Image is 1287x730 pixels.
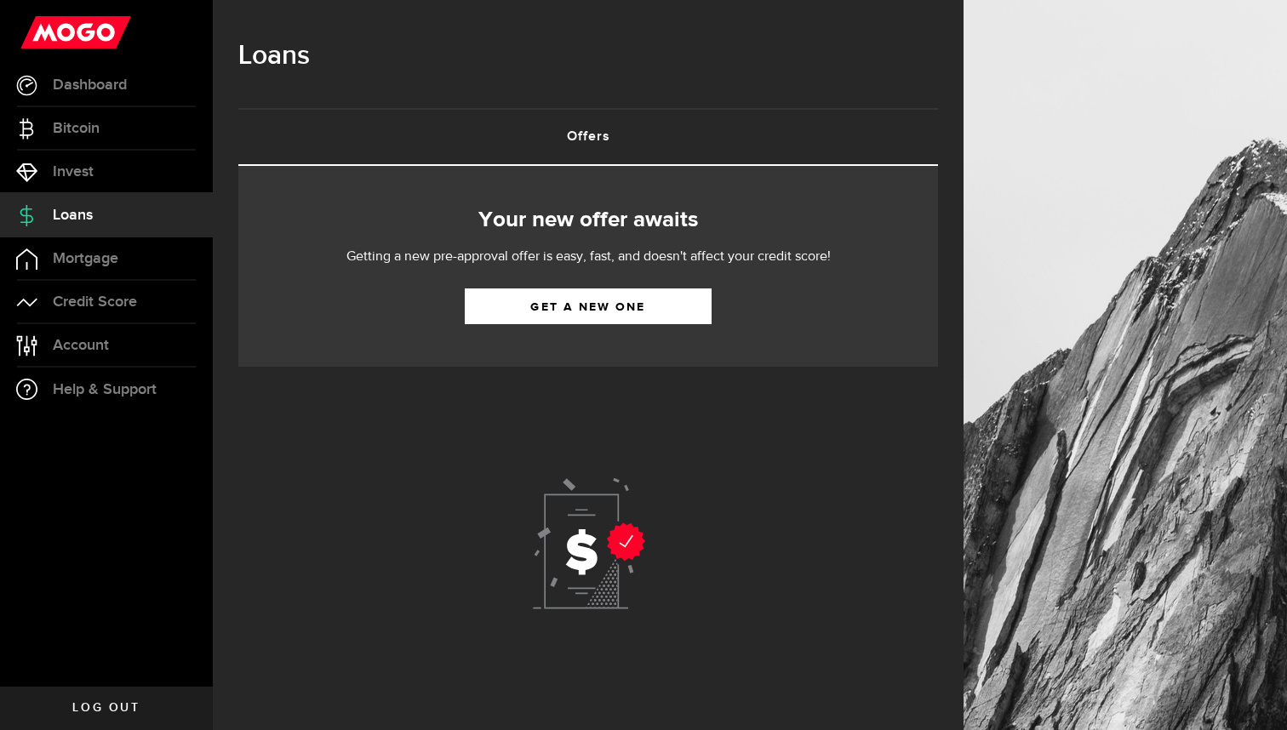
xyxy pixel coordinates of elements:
[53,338,109,353] span: Account
[1215,659,1287,730] iframe: LiveChat chat widget
[72,702,140,714] span: Log out
[238,108,938,166] ul: Tabs Navigation
[53,251,118,266] span: Mortgage
[264,202,912,238] h2: Your new offer awaits
[53,164,94,180] span: Invest
[53,121,100,136] span: Bitcoin
[238,34,938,78] h1: Loans
[53,208,93,223] span: Loans
[238,110,938,164] a: Offers
[53,77,127,93] span: Dashboard
[295,247,882,267] p: Getting a new pre-approval offer is easy, fast, and doesn't affect your credit score!
[465,288,712,324] a: Get a new one
[53,382,157,397] span: Help & Support
[53,294,137,310] span: Credit Score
